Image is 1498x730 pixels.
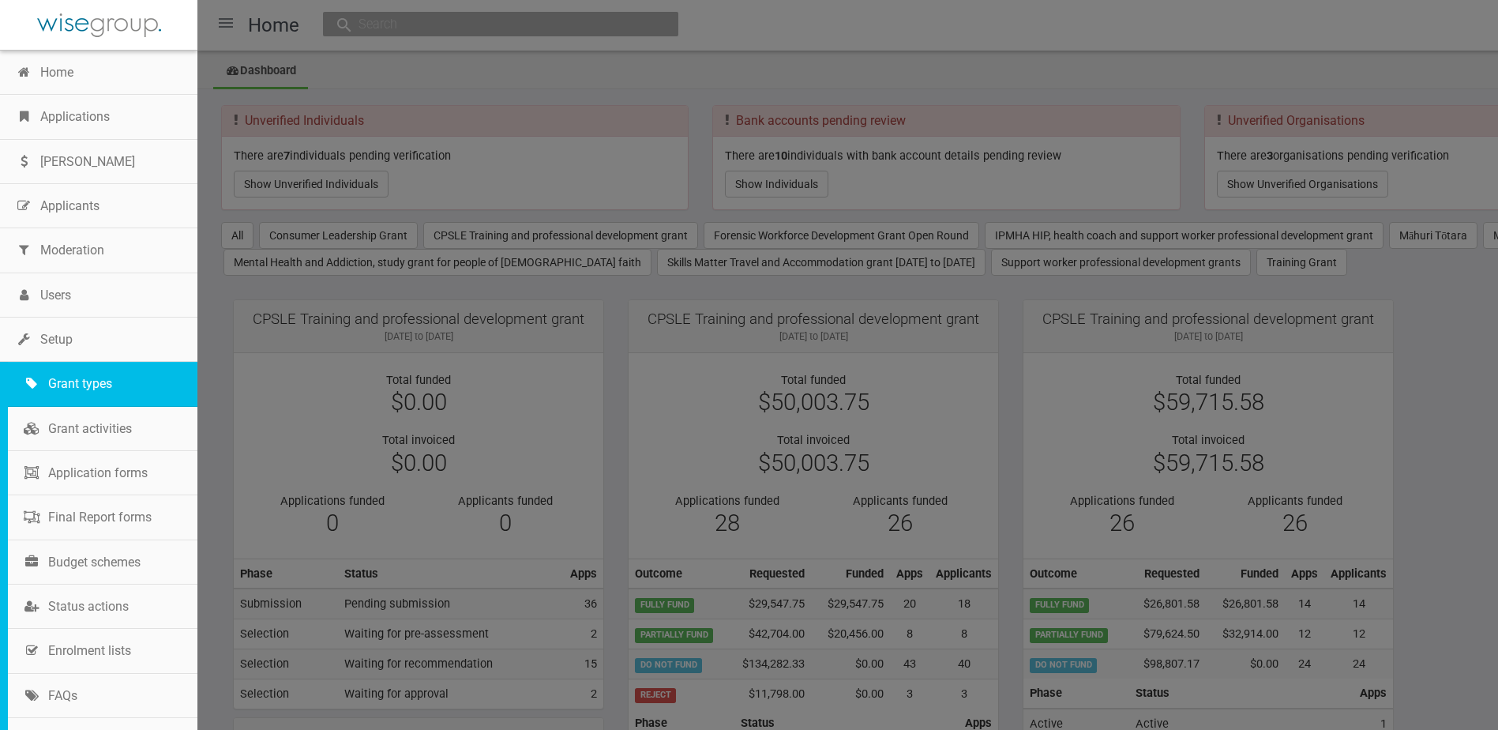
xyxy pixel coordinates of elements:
[8,362,197,406] a: Grant types
[8,540,197,585] a: Budget schemes
[8,674,197,718] a: FAQs
[8,629,197,673] a: Enrolment lists
[8,451,197,495] a: Application forms
[8,495,197,540] a: Final Report forms
[8,407,197,451] a: Grant activities
[8,585,197,629] a: Status actions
